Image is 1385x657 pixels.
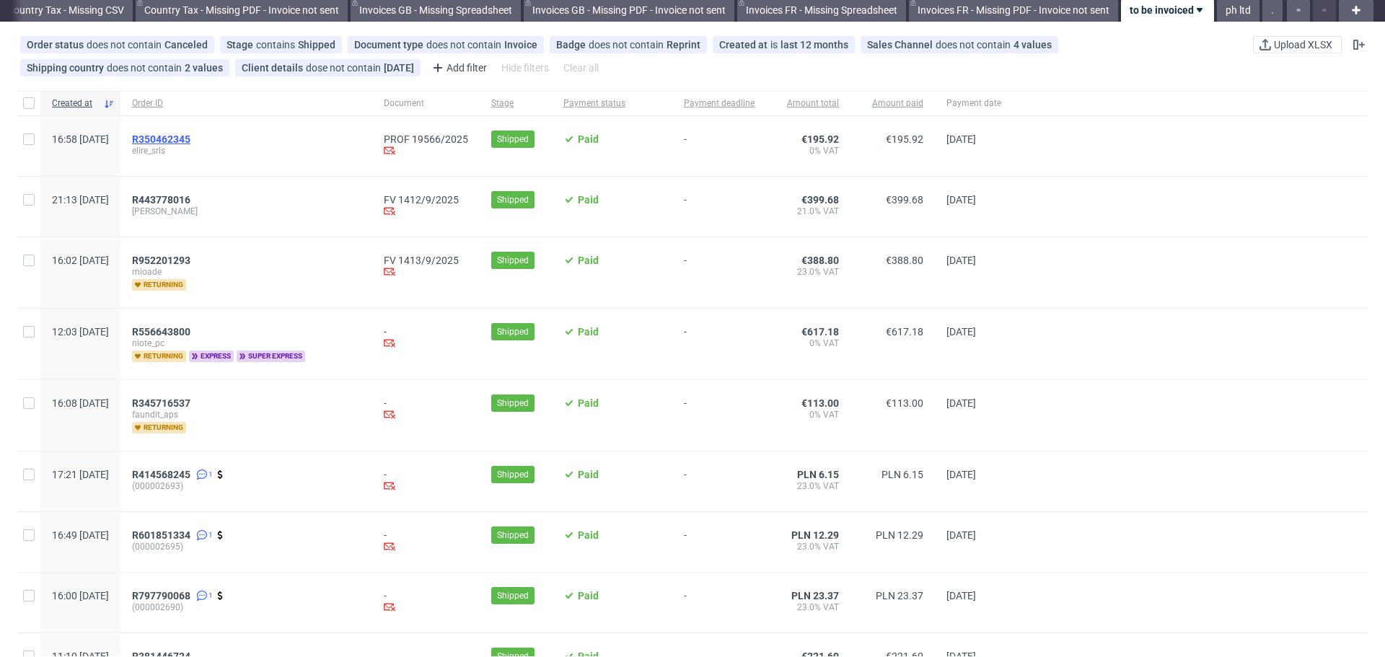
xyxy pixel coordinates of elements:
a: R952201293 [132,255,193,266]
div: 4 values [1014,39,1052,50]
span: €113.00 [801,397,839,409]
span: Paid [578,326,599,338]
span: Shipped [497,468,529,481]
span: Shipped [497,133,529,146]
span: R556643800 [132,326,190,338]
span: does not contain [426,39,504,50]
span: niote_pc [132,338,361,349]
span: [DATE] [946,133,976,145]
span: faundit_aps [132,409,361,420]
span: dose not contain [306,62,384,74]
span: Amount total [778,97,839,110]
span: - [684,133,755,159]
a: 1 [193,590,213,601]
span: Paid [578,397,599,409]
span: does not contain [936,39,1014,50]
span: €399.68 [801,194,839,206]
a: R345716537 [132,397,193,409]
span: Created at [52,97,97,110]
span: - [684,469,755,494]
div: Add filter [426,56,490,79]
span: - [684,590,755,615]
span: 23.0% VAT [778,541,839,552]
span: Paid [578,255,599,266]
span: R345716537 [132,397,190,409]
a: R443778016 [132,194,193,206]
span: mioade [132,266,361,278]
span: 1 [208,590,213,601]
div: 2 values [185,62,223,74]
div: Canceled [164,39,208,50]
a: R601851334 [132,529,193,541]
a: 1 [193,469,213,480]
span: returning [132,350,186,362]
span: [DATE] [946,529,976,541]
span: [DATE] [946,255,976,266]
span: Created at [719,39,770,50]
span: €195.92 [801,133,839,145]
div: - [384,326,468,351]
span: Document [384,97,468,110]
span: contains [256,39,298,50]
span: Upload XLSX [1271,40,1335,50]
span: Badge [556,39,589,50]
span: (000002693) [132,480,361,492]
span: Order status [27,39,87,50]
span: PLN 6.15 [881,469,923,480]
a: FV 1413/9/2025 [384,255,468,266]
span: Sales Channel [867,39,936,50]
span: Document type [354,39,426,50]
span: [DATE] [946,590,976,601]
span: €388.80 [886,255,923,266]
span: - [684,397,755,433]
span: 23.0% VAT [778,601,839,613]
span: €388.80 [801,255,839,266]
span: Paid [578,529,599,541]
span: €617.18 [801,326,839,338]
span: R952201293 [132,255,190,266]
span: Client details [242,62,306,74]
span: 21.0% VAT [778,206,839,217]
button: Upload XLSX [1253,36,1342,53]
span: Stage [491,97,540,110]
span: 16:02 [DATE] [52,255,109,266]
a: 1 [193,529,213,541]
span: 16:49 [DATE] [52,529,109,541]
span: R797790068 [132,590,190,601]
span: 16:00 [DATE] [52,590,109,601]
span: - [684,255,755,291]
span: 1 [208,469,213,480]
div: [DATE] [384,62,414,74]
div: Invoice [504,39,537,50]
span: does not contain [87,39,164,50]
span: (000002695) [132,541,361,552]
div: - [384,397,468,423]
span: Stage [227,39,256,50]
span: does not contain [107,62,185,74]
span: €399.68 [886,194,923,206]
span: Paid [578,590,599,601]
span: 16:58 [DATE] [52,133,109,145]
div: Clear all [560,58,602,78]
span: Shipping country [27,62,107,74]
span: Paid [578,469,599,480]
span: 0% VAT [778,338,839,349]
span: Amount paid [862,97,923,110]
span: 17:21 [DATE] [52,469,109,480]
span: PLN 6.15 [797,469,839,480]
span: Shipped [497,397,529,410]
span: [DATE] [946,397,976,409]
span: PLN 23.37 [791,590,839,601]
a: R797790068 [132,590,193,601]
span: does not contain [589,39,667,50]
span: Order ID [132,97,361,110]
div: Hide filters [498,58,552,78]
div: - [384,469,468,494]
span: is [770,39,781,50]
span: express [189,350,234,362]
div: Reprint [667,39,700,50]
span: returning [132,422,186,433]
span: [DATE] [946,326,976,338]
span: (000002690) [132,601,361,613]
span: returning [132,279,186,291]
